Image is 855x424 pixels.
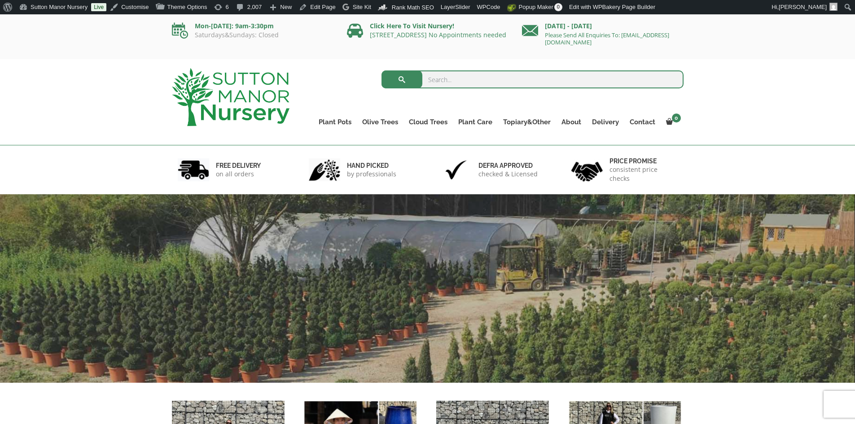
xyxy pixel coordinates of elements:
[624,116,661,128] a: Contact
[172,21,333,31] p: Mon-[DATE]: 9am-3:30pm
[347,162,396,170] h6: hand picked
[357,116,403,128] a: Olive Trees
[498,116,556,128] a: Topiary&Other
[554,3,562,11] span: 0
[661,116,684,128] a: 0
[571,156,603,184] img: 4.jpg
[313,116,357,128] a: Plant Pots
[370,31,506,39] a: [STREET_ADDRESS] No Appointments needed
[370,22,454,30] a: Click Here To Visit Nursery!
[440,158,472,181] img: 3.jpg
[609,165,678,183] p: consistent price checks
[556,116,587,128] a: About
[672,114,681,122] span: 0
[91,3,106,11] a: Live
[587,116,624,128] a: Delivery
[779,4,827,10] span: [PERSON_NAME]
[216,170,261,179] p: on all orders
[178,158,209,181] img: 1.jpg
[216,162,261,170] h6: FREE DELIVERY
[609,157,678,165] h6: Price promise
[172,31,333,39] p: Saturdays&Sundays: Closed
[545,31,669,46] a: Please Send All Enquiries To: [EMAIL_ADDRESS][DOMAIN_NAME]
[403,116,453,128] a: Cloud Trees
[381,70,684,88] input: Search...
[172,68,289,126] img: logo
[392,4,434,11] span: Rank Math SEO
[309,158,340,181] img: 2.jpg
[353,4,371,10] span: Site Kit
[478,162,538,170] h6: Defra approved
[522,21,684,31] p: [DATE] - [DATE]
[453,116,498,128] a: Plant Care
[347,170,396,179] p: by professionals
[478,170,538,179] p: checked & Licensed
